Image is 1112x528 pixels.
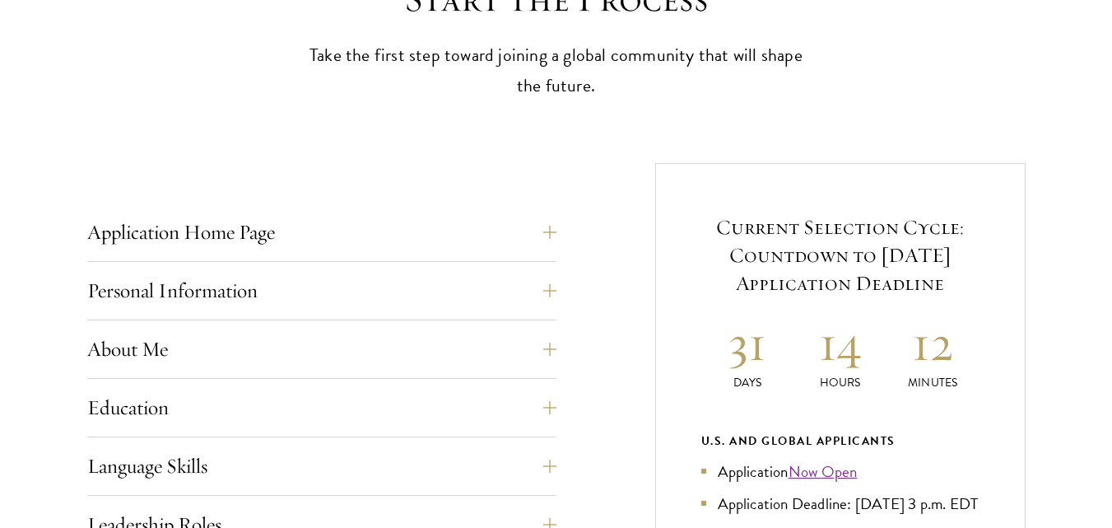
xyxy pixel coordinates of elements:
h2: 14 [793,312,886,374]
li: Application [701,460,979,484]
p: Minutes [886,374,979,391]
h2: 31 [701,312,794,374]
li: Application Deadline: [DATE] 3 p.m. EDT [701,492,979,516]
p: Days [701,374,794,391]
button: Education [87,388,556,428]
p: Take the first step toward joining a global community that will shape the future. [301,40,812,101]
h2: 12 [886,312,979,374]
button: Application Home Page [87,213,556,252]
a: Now Open [789,460,858,484]
div: U.S. and Global Applicants [701,431,979,451]
button: Personal Information [87,271,556,311]
p: Hours [793,374,886,391]
h5: Current Selection Cycle: Countdown to [DATE] Application Deadline [701,213,979,297]
button: Language Skills [87,446,556,486]
button: About Me [87,329,556,369]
